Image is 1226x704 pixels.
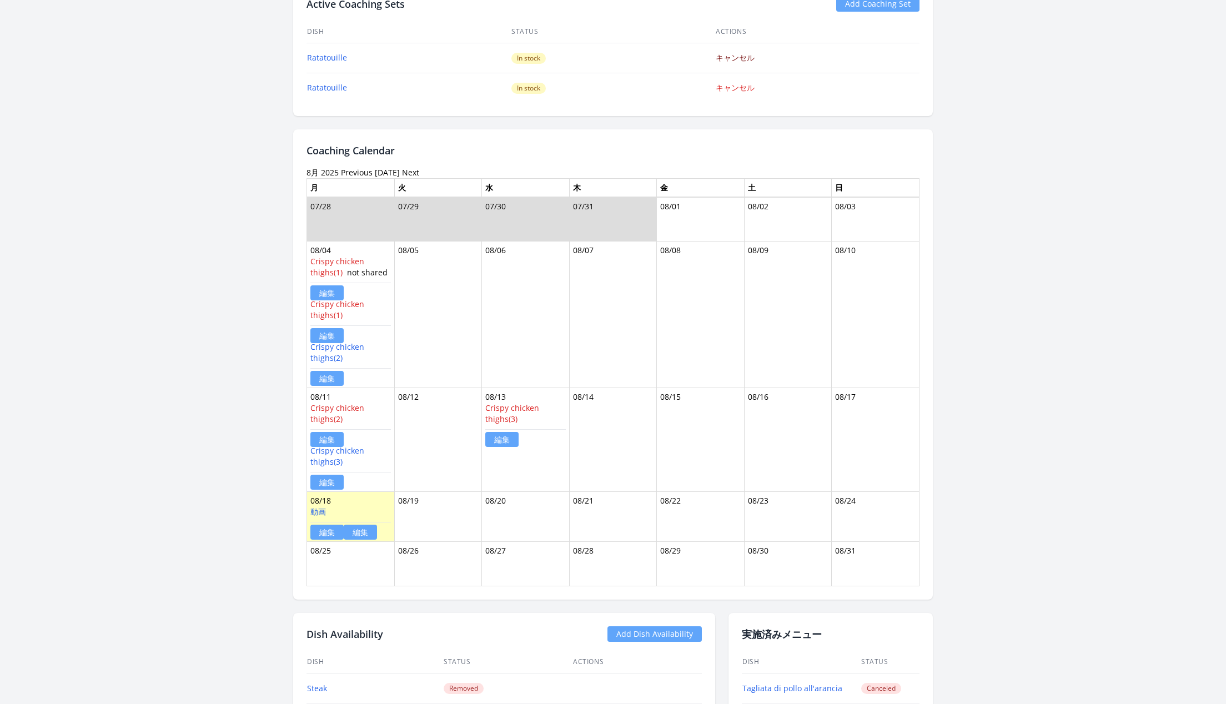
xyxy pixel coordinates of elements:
[341,167,373,178] a: Previous
[394,197,482,242] td: 07/29
[310,525,344,540] a: 編集
[482,542,570,586] td: 08/27
[716,82,755,93] a: キャンセル
[310,475,344,490] a: 編集
[306,651,443,673] th: Dish
[394,492,482,542] td: 08/19
[744,242,832,388] td: 08/09
[742,651,861,673] th: Dish
[310,506,326,517] a: 動画
[511,83,546,94] span: In stock
[444,683,484,694] span: Removed
[310,445,364,467] a: Crispy chicken thighs(3)
[485,432,519,447] a: 編集
[482,492,570,542] td: 08/20
[657,542,745,586] td: 08/29
[482,197,570,242] td: 07/30
[310,403,364,424] a: Crispy chicken thighs(2)
[744,492,832,542] td: 08/23
[307,492,395,542] td: 08/18
[307,242,395,388] td: 08/04
[569,242,657,388] td: 08/07
[306,167,339,178] time: 8月 2025
[394,388,482,492] td: 08/12
[307,82,347,93] a: Ratatouille
[310,328,344,343] a: 編集
[394,542,482,586] td: 08/26
[347,267,388,278] span: not shared
[482,242,570,388] td: 08/06
[742,683,842,693] a: Tagliata di pollo all'arancia
[310,285,344,300] a: 編集
[394,178,482,197] th: 火
[310,432,344,447] a: 編集
[511,21,715,43] th: Status
[861,651,919,673] th: Status
[310,256,364,278] a: Crispy chicken thighs(1)
[832,178,919,197] th: 日
[307,683,327,693] a: Steak
[569,197,657,242] td: 07/31
[310,299,364,320] a: Crispy chicken thighs(1)
[832,197,919,242] td: 08/03
[306,143,919,158] h2: Coaching Calendar
[861,683,901,694] span: Canceled
[657,388,745,492] td: 08/15
[482,388,570,492] td: 08/13
[307,197,395,242] td: 07/28
[375,167,400,178] a: [DATE]
[306,21,511,43] th: Dish
[607,626,702,642] a: Add Dish Availability
[657,178,745,197] th: 金
[310,371,344,386] a: 編集
[569,492,657,542] td: 08/21
[742,626,919,642] h2: 実施済みメニュー
[443,651,572,673] th: Status
[511,53,546,64] span: In stock
[569,178,657,197] th: 木
[569,542,657,586] td: 08/28
[832,242,919,388] td: 08/10
[744,542,832,586] td: 08/30
[569,388,657,492] td: 08/14
[572,651,702,673] th: Actions
[394,242,482,388] td: 08/05
[832,542,919,586] td: 08/31
[716,52,755,63] a: キャンセル
[715,21,919,43] th: Actions
[832,388,919,492] td: 08/17
[307,178,395,197] th: 月
[832,492,919,542] td: 08/24
[657,242,745,388] td: 08/08
[307,388,395,492] td: 08/11
[657,492,745,542] td: 08/22
[307,52,347,63] a: Ratatouille
[744,197,832,242] td: 08/02
[482,178,570,197] th: 水
[744,178,832,197] th: 土
[307,542,395,586] td: 08/25
[344,525,377,540] a: 編集
[306,626,383,642] h2: Dish Availability
[310,341,364,363] a: Crispy chicken thighs(2)
[402,167,419,178] a: Next
[657,197,745,242] td: 08/01
[485,403,539,424] a: Crispy chicken thighs(3)
[744,388,832,492] td: 08/16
